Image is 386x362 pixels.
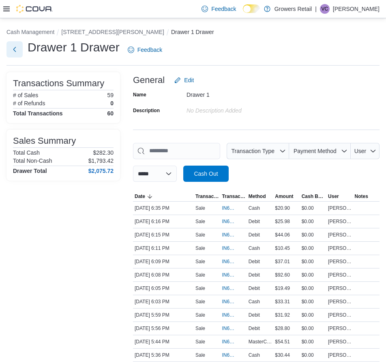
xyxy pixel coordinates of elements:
[275,352,290,358] span: $30.44
[171,72,197,88] button: Edit
[222,352,237,358] span: IN6FPW-2064012
[300,217,326,226] div: $0.00
[275,245,290,251] span: $10.45
[13,110,63,117] h4: Total Transactions
[195,298,205,305] p: Sale
[275,312,290,318] span: $31.92
[133,350,194,360] div: [DATE] 5:36 PM
[194,192,220,201] button: Transaction Type
[300,297,326,307] div: $0.00
[133,203,194,213] div: [DATE] 6:35 PM
[249,272,260,278] span: Debit
[187,88,295,98] div: Drawer 1
[222,310,245,320] button: IN6FPW-2064063
[328,298,351,305] span: [PERSON_NAME]
[328,352,351,358] span: [PERSON_NAME]
[351,143,380,159] button: User
[222,325,237,332] span: IN6FPW-2064059
[243,4,260,13] input: Dark Mode
[195,312,205,318] p: Sale
[275,272,290,278] span: $92.60
[300,230,326,240] div: $0.00
[133,270,194,280] div: [DATE] 6:08 PM
[273,192,300,201] button: Amount
[222,298,237,305] span: IN6FPW-2064074
[294,148,337,154] span: Payment Method
[328,339,351,345] span: [PERSON_NAME]
[222,217,245,226] button: IN6FPW-2064103
[249,339,272,345] span: MasterCard
[328,232,351,238] span: [PERSON_NAME]
[275,258,290,265] span: $37.01
[93,149,114,156] p: $282.30
[13,79,104,88] h3: Transactions Summary
[195,232,205,238] p: Sale
[328,218,351,225] span: [PERSON_NAME]
[353,192,380,201] button: Notes
[275,325,290,332] span: $28.80
[249,232,260,238] span: Debit
[227,143,289,159] button: Transaction Type
[302,193,325,200] span: Cash Back
[133,75,165,85] h3: General
[13,92,38,98] h6: # of Sales
[300,257,326,266] div: $0.00
[328,272,351,278] span: [PERSON_NAME]
[222,203,245,213] button: IN6FPW-2064140
[300,270,326,280] div: $0.00
[133,337,194,347] div: [DATE] 5:44 PM
[222,272,237,278] span: IN6FPW-2064087
[133,283,194,293] div: [DATE] 6:05 PM
[275,218,290,225] span: $25.98
[275,339,290,345] span: $54.51
[222,193,245,200] span: Transaction #
[289,143,351,159] button: Payment Method
[187,104,295,114] div: No Description added
[133,143,220,159] input: This is a search bar. As you type, the results lower in the page will automatically filter.
[222,245,237,251] span: IN6FPW-2064093
[247,192,273,201] button: Method
[195,218,205,225] p: Sale
[315,4,317,14] p: |
[222,297,245,307] button: IN6FPW-2064074
[300,243,326,253] div: $0.00
[133,243,194,253] div: [DATE] 6:11 PM
[133,310,194,320] div: [DATE] 5:59 PM
[195,245,205,251] p: Sale
[275,285,290,292] span: $19.49
[249,218,260,225] span: Debit
[133,107,160,114] label: Description
[222,339,237,345] span: IN6FPW-2064028
[13,158,52,164] h6: Total Non-Cash
[195,272,205,278] p: Sale
[107,92,114,98] p: 59
[195,258,205,265] p: Sale
[220,192,247,201] button: Transaction #
[124,42,165,58] a: Feedback
[249,258,260,265] span: Debit
[320,4,330,14] div: Valene Corbin
[222,218,237,225] span: IN6FPW-2064103
[354,148,367,154] span: User
[195,205,205,211] p: Sale
[300,324,326,333] div: $0.00
[133,257,194,266] div: [DATE] 6:09 PM
[249,285,260,292] span: Debit
[249,193,266,200] span: Method
[135,193,145,200] span: Date
[328,312,351,318] span: [PERSON_NAME]
[222,258,237,265] span: IN6FPW-2064089
[133,297,194,307] div: [DATE] 6:03 PM
[222,350,245,360] button: IN6FPW-2064012
[300,203,326,213] div: $0.00
[222,230,245,240] button: IN6FPW-2064100
[300,337,326,347] div: $0.00
[133,324,194,333] div: [DATE] 5:56 PM
[184,76,194,84] span: Edit
[328,325,351,332] span: [PERSON_NAME]
[195,339,205,345] p: Sale
[183,166,229,182] button: Cash Out
[274,4,312,14] p: Growers Retail
[16,5,53,13] img: Cova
